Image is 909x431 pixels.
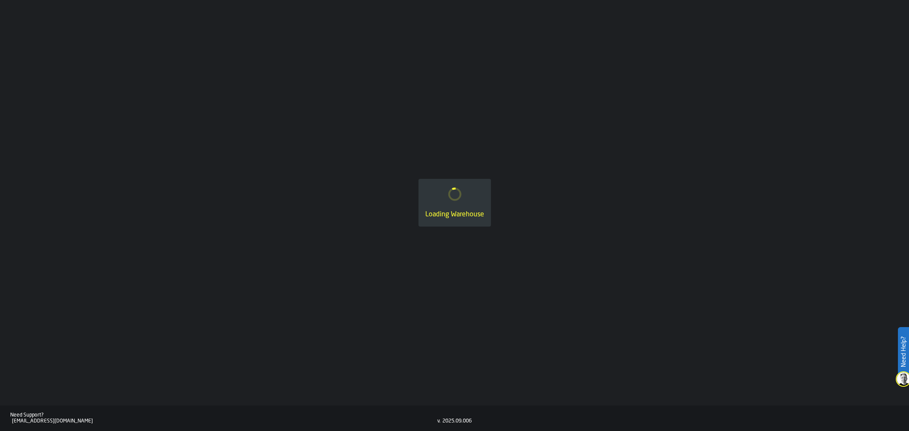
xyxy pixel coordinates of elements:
div: Need Support? [10,412,437,418]
div: v. [437,418,441,424]
div: Loading Warehouse [425,210,484,220]
a: Need Support?[EMAIL_ADDRESS][DOMAIN_NAME] [10,412,437,424]
div: 2025.09.006 [442,418,472,424]
div: [EMAIL_ADDRESS][DOMAIN_NAME] [12,418,437,424]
